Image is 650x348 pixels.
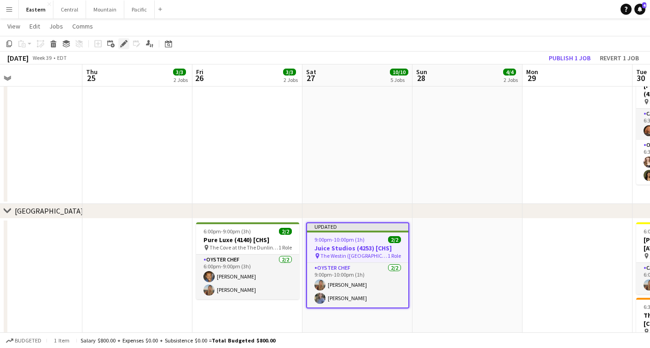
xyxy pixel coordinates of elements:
[545,52,594,64] button: Publish 1 job
[307,223,408,231] div: Updated
[72,22,93,30] span: Comms
[284,76,298,83] div: 2 Jobs
[7,22,20,30] span: View
[307,263,408,307] app-card-role: Oyster Chef2/29:00pm-10:00pm (1h)[PERSON_NAME][PERSON_NAME]
[305,73,316,83] span: 27
[15,206,83,215] div: [GEOGRAPHIC_DATA]
[283,69,296,75] span: 3/3
[306,222,409,308] app-job-card: Updated9:00pm-10:00pm (1h)2/2Juice Studios (4253) [CHS] The Westin ([GEOGRAPHIC_DATA], [GEOGRAPHI...
[415,73,427,83] span: 28
[4,20,24,32] a: View
[416,68,427,76] span: Sun
[636,68,647,76] span: Tue
[503,69,516,75] span: 4/4
[53,0,86,18] button: Central
[212,337,275,344] span: Total Budgeted $800.00
[85,73,98,83] span: 25
[388,236,401,243] span: 2/2
[279,228,292,235] span: 2/2
[642,2,646,8] span: 4
[7,53,29,63] div: [DATE]
[525,73,538,83] span: 29
[15,337,41,344] span: Budgeted
[314,236,365,243] span: 9:00pm-10:00pm (1h)
[390,76,408,83] div: 5 Jobs
[320,252,388,259] span: The Westin ([GEOGRAPHIC_DATA], [GEOGRAPHIC_DATA])
[209,244,279,251] span: The Cove at the The Dunlin ([PERSON_NAME][GEOGRAPHIC_DATA], [GEOGRAPHIC_DATA])
[86,68,98,76] span: Thu
[46,20,67,32] a: Jobs
[196,236,299,244] h3: Pure Luxe (4140) [CHS]
[196,68,203,76] span: Fri
[69,20,97,32] a: Comms
[26,20,44,32] a: Edit
[19,0,53,18] button: Eastern
[195,73,203,83] span: 26
[390,69,408,75] span: 10/10
[596,52,643,64] button: Revert 1 job
[124,0,155,18] button: Pacific
[306,68,316,76] span: Sat
[307,244,408,252] h3: Juice Studios (4253) [CHS]
[196,255,299,299] app-card-role: Oyster Chef2/26:00pm-9:00pm (3h)[PERSON_NAME][PERSON_NAME]
[388,252,401,259] span: 1 Role
[634,4,645,15] a: 4
[526,68,538,76] span: Mon
[81,337,275,344] div: Salary $800.00 + Expenses $0.00 + Subsistence $0.00 =
[504,76,518,83] div: 2 Jobs
[5,336,43,346] button: Budgeted
[203,228,251,235] span: 6:00pm-9:00pm (3h)
[30,54,53,61] span: Week 39
[635,73,647,83] span: 30
[279,244,292,251] span: 1 Role
[86,0,124,18] button: Mountain
[173,69,186,75] span: 3/3
[29,22,40,30] span: Edit
[196,222,299,299] app-job-card: 6:00pm-9:00pm (3h)2/2Pure Luxe (4140) [CHS] The Cove at the The Dunlin ([PERSON_NAME][GEOGRAPHIC_...
[174,76,188,83] div: 2 Jobs
[51,337,73,344] span: 1 item
[49,22,63,30] span: Jobs
[57,54,67,61] div: EDT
